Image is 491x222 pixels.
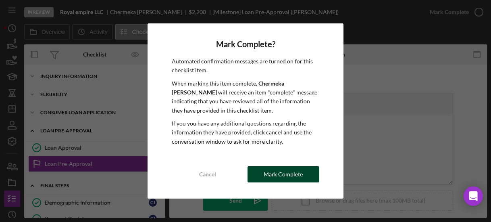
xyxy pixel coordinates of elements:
p: Automated confirmation messages are turned on for this checklist item. [172,57,319,75]
div: Cancel [199,166,216,182]
div: Open Intercom Messenger [464,186,483,206]
b: Chermeka [PERSON_NAME] [172,80,284,96]
p: When marking this item complete, will receive an item "complete" message indicating that you have... [172,79,319,115]
div: Mark Complete [264,166,303,182]
h4: Mark Complete? [172,40,319,49]
button: Cancel [172,166,243,182]
p: If you you have any additional questions regarding the information they have provided, click canc... [172,119,319,146]
button: Mark Complete [248,166,319,182]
